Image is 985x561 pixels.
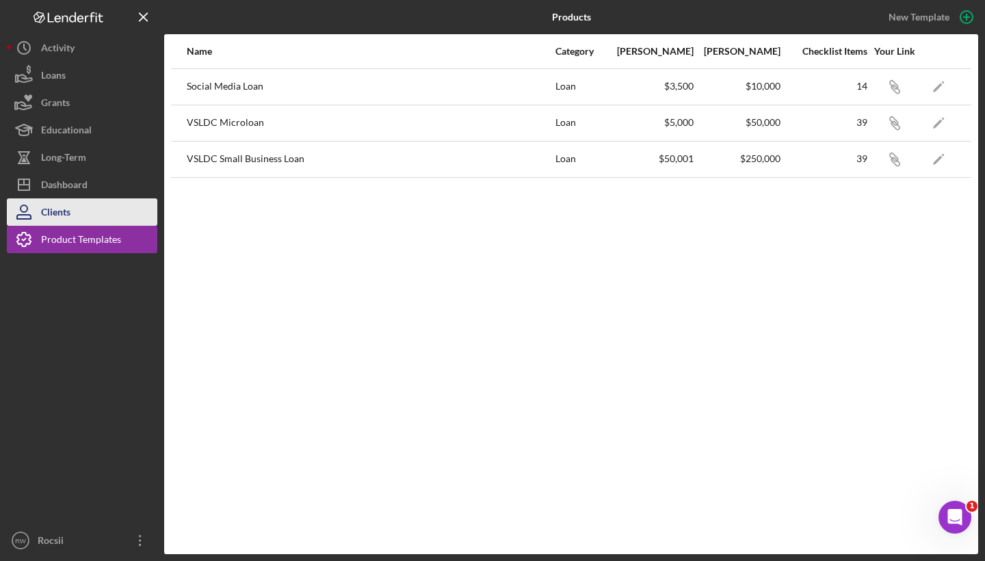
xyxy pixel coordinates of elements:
[695,153,780,164] div: $250,000
[880,7,978,27] button: New Template
[782,81,867,92] div: 14
[41,89,70,120] div: Grants
[187,46,554,57] div: Name
[608,153,694,164] div: $50,001
[7,89,157,116] button: Grants
[889,7,949,27] div: New Template
[7,198,157,226] button: Clients
[782,153,867,164] div: 39
[7,116,157,144] button: Educational
[938,501,971,534] iframe: Intercom live chat
[608,46,694,57] div: [PERSON_NAME]
[187,142,554,177] div: VSLDC Small Business Loan
[41,198,70,229] div: Clients
[555,106,607,140] div: Loan
[41,171,88,202] div: Dashboard
[7,527,157,554] button: RWRocsii [PERSON_NAME]
[7,226,157,253] button: Product Templates
[41,116,92,147] div: Educational
[15,537,27,545] text: RW
[782,117,867,128] div: 39
[7,171,157,198] button: Dashboard
[7,34,157,62] button: Activity
[695,81,780,92] div: $10,000
[555,142,607,177] div: Loan
[41,62,66,92] div: Loans
[555,70,607,104] div: Loan
[869,46,920,57] div: Your Link
[608,117,694,128] div: $5,000
[187,70,554,104] div: Social Media Loan
[41,144,86,174] div: Long-Term
[967,501,977,512] span: 1
[187,106,554,140] div: VSLDC Microloan
[552,12,591,23] b: Products
[7,144,157,171] button: Long-Term
[782,46,867,57] div: Checklist Items
[695,46,780,57] div: [PERSON_NAME]
[41,34,75,65] div: Activity
[7,62,157,89] button: Loans
[608,81,694,92] div: $3,500
[41,226,121,257] div: Product Templates
[555,46,607,57] div: Category
[695,117,780,128] div: $50,000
